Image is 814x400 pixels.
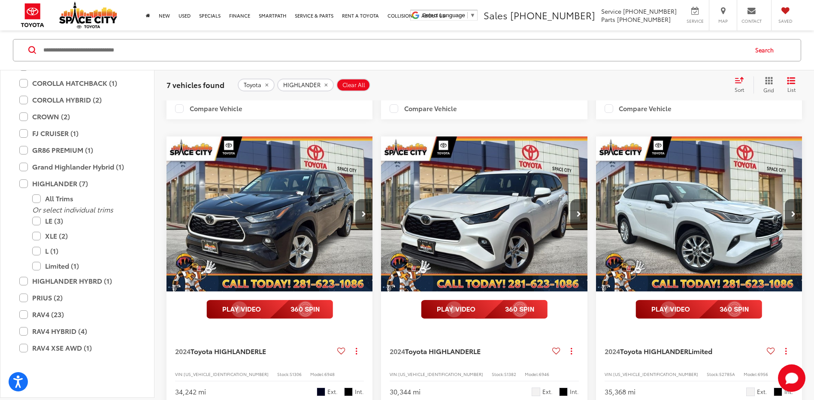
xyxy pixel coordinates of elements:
a: 2024 Toyota HIGHLANDER LE2024 Toyota HIGHLANDER LE2024 Toyota HIGHLANDER LE2024 Toyota HIGHLANDER LE [166,136,373,291]
span: ▼ [470,12,475,18]
label: GR86 PREMIUM (1) [19,143,135,158]
div: 35,368 mi [605,387,635,397]
label: HIGHLANDER HYBRD (1) [19,274,135,289]
span: Wind Chill Pearl [532,388,540,396]
span: 2024 [390,346,405,356]
span: List [787,86,796,93]
span: [US_VEHICLE_IDENTIFICATION_NUMBER] [398,371,483,377]
label: L (1) [32,244,135,259]
span: Model: [744,371,758,377]
label: Compare Vehicle [390,104,457,113]
span: Stock: [492,371,504,377]
div: 2024 Toyota HIGHLANDER LE 0 [166,136,373,291]
span: 52785A [719,371,735,377]
span: Sort [735,86,744,93]
span: dropdown dots [785,348,787,355]
button: remove HIGHLANDER [277,79,334,91]
span: Service [685,18,705,24]
button: remove Toyota [238,79,275,91]
span: Toyota HIGHLANDER [620,346,688,356]
span: VIN: [175,371,184,377]
span: [US_VEHICLE_IDENTIFICATION_NUMBER] [184,371,269,377]
img: full motion video [206,300,333,319]
label: HIGHLANDER (7) [19,176,135,191]
a: 2024 Toyota HIGHLANDER Limited2024 Toyota HIGHLANDER Limited2024 Toyota HIGHLANDER Limited2024 To... [596,136,803,291]
label: CROWN (2) [19,109,135,124]
span: LE [259,346,266,356]
span: dropdown dots [356,348,357,355]
span: S1382 [504,371,516,377]
span: [PHONE_NUMBER] [617,15,671,24]
span: Contact [741,18,762,24]
label: LE (3) [32,214,135,229]
button: Actions [564,344,579,359]
span: LE [473,346,481,356]
button: Actions [349,344,364,359]
div: 30,344 mi [390,387,421,397]
div: 2024 Toyota HIGHLANDER Limited 0 [596,136,803,291]
span: 2024 [605,346,620,356]
span: Stock: [277,371,290,377]
span: Limited [688,346,712,356]
span: Model: [525,371,539,377]
span: Sales [484,8,508,22]
span: Saved [776,18,795,24]
span: 7 vehicles found [166,79,224,90]
label: FJ CRUISER (1) [19,126,135,141]
button: Actions [778,344,793,359]
img: Space City Toyota [59,2,117,28]
span: VIN: [605,371,613,377]
span: Clear All [342,82,365,88]
button: Clear All [336,79,370,91]
input: Search by Make, Model, or Keyword [42,40,747,61]
label: RAV4 (23) [19,307,135,322]
label: XLE (2) [32,229,135,244]
label: Grand Highlander Hybrid (1) [19,160,135,175]
label: RAV4 XSE AWD (1) [19,341,135,356]
label: Compare Vehicle [175,104,242,113]
label: PRIUS (2) [19,291,135,306]
span: S1306 [290,371,302,377]
span: Black (Black Open Pore) [774,388,782,396]
label: COROLLA HATCHBACK (1) [19,76,135,91]
span: Midnight Black Metal [317,388,325,396]
span: Model: [310,371,324,377]
span: 6946 [539,371,549,377]
div: 34,242 mi [175,387,206,397]
button: Select sort value [730,76,753,94]
span: Black [344,388,353,396]
img: 2024 Toyota HIGHLANDER LE [381,136,588,292]
button: Next image [570,199,587,229]
div: 2024 Toyota HIGHLANDER LE 0 [381,136,588,291]
label: Compare Vehicle [605,104,672,113]
button: Toggle Chat Window [778,364,805,392]
span: VIN: [390,371,398,377]
a: 2024 Toyota HIGHLANDER LE2024 Toyota HIGHLANDER LE2024 Toyota HIGHLANDER LE2024 Toyota HIGHLANDER LE [381,136,588,291]
svg: Start Chat [778,364,805,392]
span: Parts [601,15,615,24]
span: Map [714,18,732,24]
span: 6948 [324,371,335,377]
button: Grid View [753,76,781,94]
a: 2024Toyota HIGHLANDERLE [175,346,334,356]
span: [US_VEHICLE_IDENTIFICATION_NUMBER] [613,371,698,377]
span: 2024 [175,346,191,356]
label: RAV4 HYBRID (4) [19,324,135,339]
button: Search [747,39,786,61]
label: COROLLA HYBRID (2) [19,93,135,108]
span: HIGHLANDER [283,82,321,88]
button: List View [781,76,802,94]
span: [PHONE_NUMBER] [623,7,677,15]
span: Toyota HIGHLANDER [405,346,473,356]
span: Grid [763,86,774,94]
a: 2024Toyota HIGHLANDERLE [390,346,548,356]
span: Service [601,7,621,15]
span: Ext. [542,388,553,396]
a: 2024Toyota HIGHLANDERLimited [605,346,763,356]
button: Next image [785,199,802,229]
i: Or select individual trims [32,205,113,215]
span: [PHONE_NUMBER] [510,8,595,22]
label: Limited (1) [32,259,135,274]
span: Toyota [244,82,261,88]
